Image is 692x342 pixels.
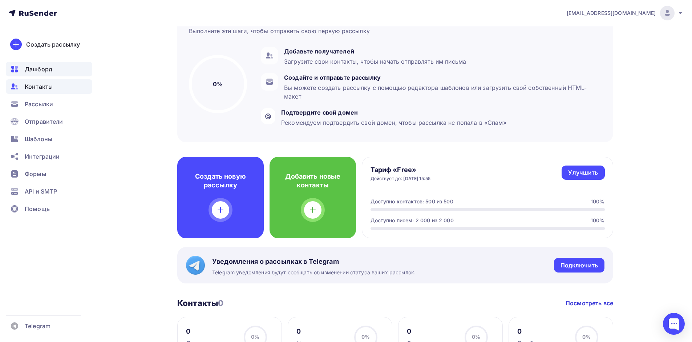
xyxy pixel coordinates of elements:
[591,217,605,224] div: 100%
[566,299,613,307] a: Посмотреть все
[6,167,92,181] a: Формы
[25,135,52,143] span: Шаблоны
[567,9,656,17] span: [EMAIL_ADDRESS][DOMAIN_NAME]
[284,73,598,82] div: Создайте и отправьте рассылку
[284,83,598,101] div: Вы можете создать рассылку с помощью редактора шаблонов или загрузить свой собственный HTML-макет
[25,204,50,213] span: Помощь
[517,327,541,336] div: 0
[218,298,223,308] span: 0
[186,327,218,336] div: 0
[281,118,506,127] div: Рекомендуем подтвердить свой домен, чтобы рассылка не попала в «Спам»
[25,117,63,126] span: Отправители
[25,187,57,196] span: API и SMTP
[582,334,591,340] span: 0%
[25,152,60,161] span: Интеграции
[212,269,416,276] span: Telegram уведомления будут сообщать об изменении статуса ваших рассылок.
[407,327,441,336] div: 0
[25,100,53,108] span: Рассылки
[25,82,53,91] span: Контакты
[472,334,480,340] span: 0%
[25,322,50,330] span: Telegram
[6,114,92,129] a: Отправители
[371,166,431,174] h4: Тариф «Free»
[567,6,683,20] a: [EMAIL_ADDRESS][DOMAIN_NAME]
[371,217,454,224] div: Доступно писем: 2 000 из 2 000
[189,172,252,190] h4: Создать новую рассылку
[284,47,466,56] div: Добавьте получателей
[371,198,453,205] div: Доступно контактов: 500 из 500
[591,198,605,205] div: 100%
[281,172,344,190] h4: Добавить новые контакты
[25,170,46,178] span: Формы
[371,176,431,182] div: Действует до: [DATE] 15:55
[213,80,223,88] h5: 0%
[251,334,259,340] span: 0%
[361,334,370,340] span: 0%
[281,108,506,117] div: Подтвердите свой домен
[6,97,92,111] a: Рассылки
[568,168,598,177] div: Улучшить
[212,257,416,266] span: Уведомления о рассылках в Telegram
[25,65,52,73] span: Дашборд
[6,79,92,94] a: Контакты
[561,261,598,270] div: Подключить
[296,327,316,336] div: 0
[6,62,92,76] a: Дашборд
[189,27,370,35] div: Выполните эти шаги, чтобы отправить свою первую рассылку
[26,40,80,49] div: Создать рассылку
[284,57,466,66] div: Загрузите свои контакты, чтобы начать отправлять им письма
[6,132,92,146] a: Шаблоны
[177,298,223,308] h3: Контакты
